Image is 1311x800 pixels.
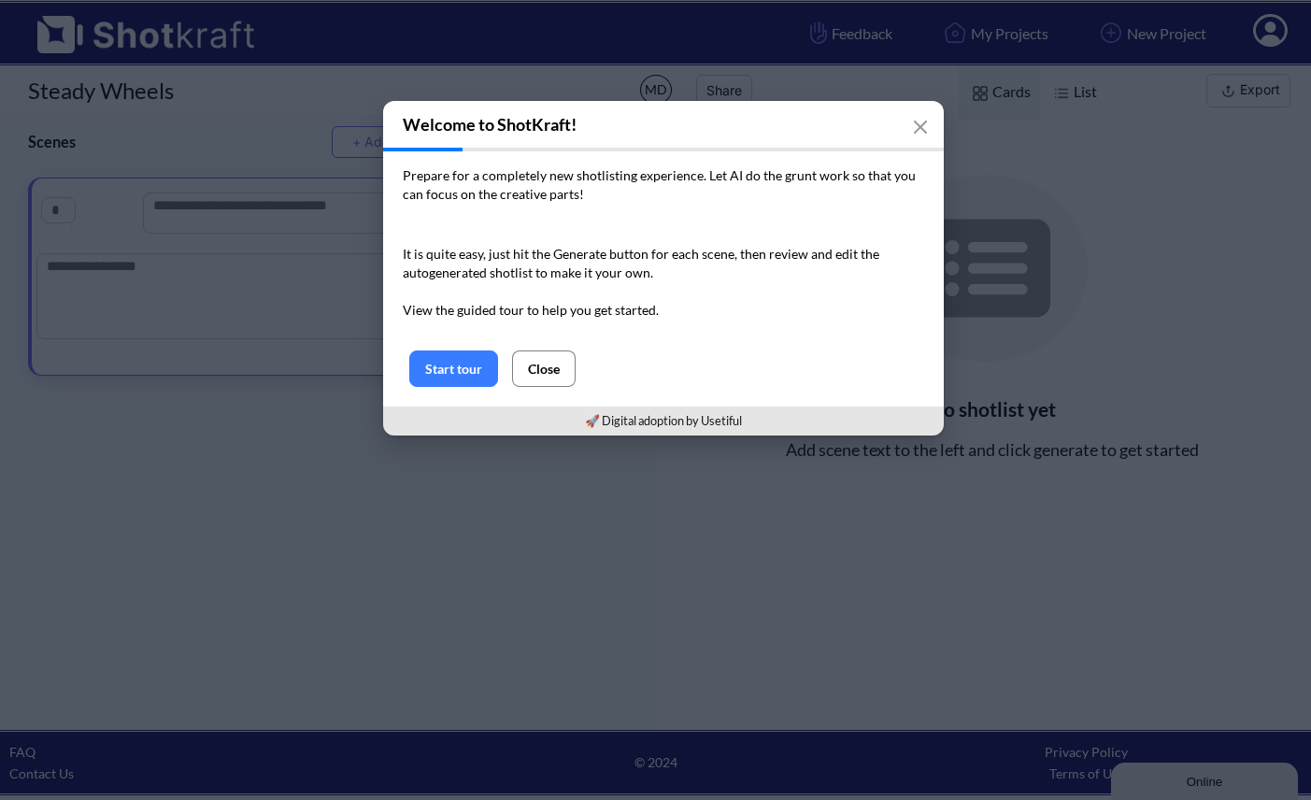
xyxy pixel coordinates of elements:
[383,101,944,148] h3: Welcome to ShotKraft!
[14,16,173,30] div: Online
[409,350,498,387] button: Start tour
[585,413,742,428] a: 🚀 Digital adoption by Usetiful
[512,350,576,387] button: Close
[403,245,924,320] p: It is quite easy, just hit the Generate button for each scene, then review and edit the autogener...
[403,167,706,183] span: Prepare for a completely new shotlisting experience.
